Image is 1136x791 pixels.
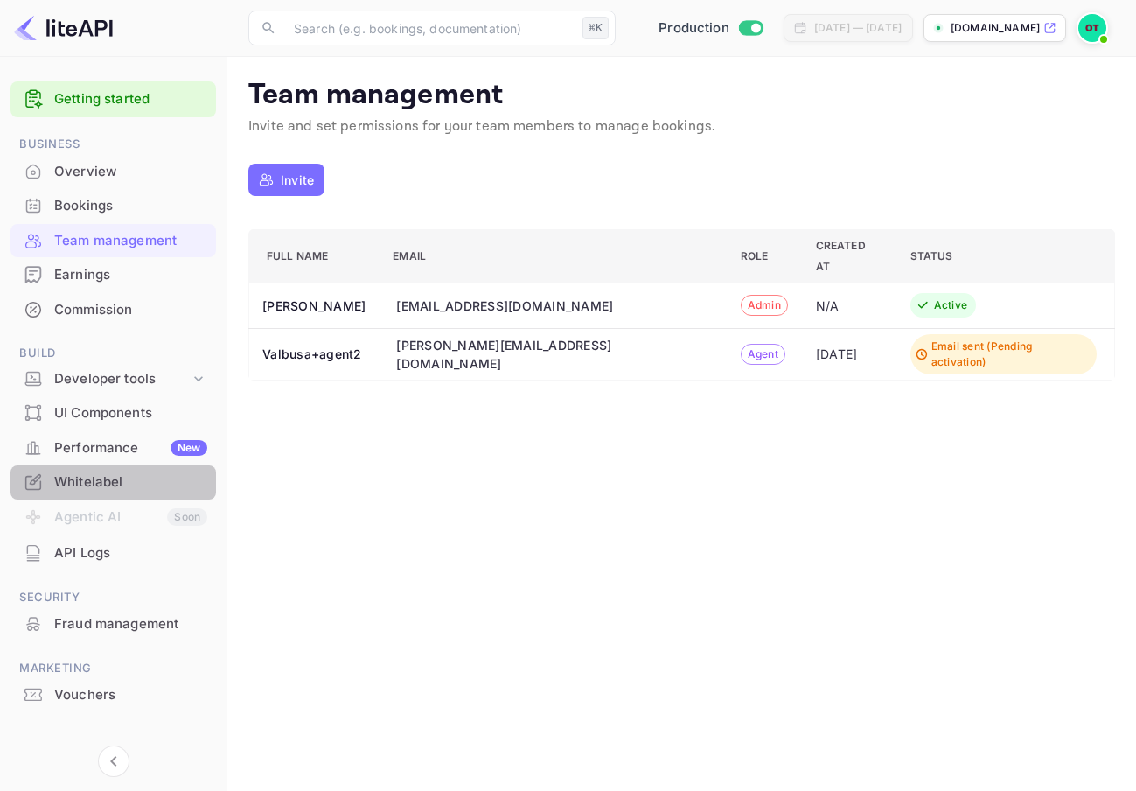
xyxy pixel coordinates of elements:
span: Production [659,18,729,38]
a: Vouchers [10,678,216,710]
div: Earnings [54,265,207,285]
a: PerformanceNew [10,431,216,464]
th: Full name [249,229,380,283]
div: UI Components [10,396,216,430]
input: Search (e.g. bookings, documentation) [283,10,575,45]
a: Overview [10,155,216,187]
div: Commission [10,293,216,327]
span: Agent [742,346,784,362]
div: Whitelabel [54,472,207,493]
th: [PERSON_NAME] [249,283,380,328]
th: Email [379,229,726,283]
div: Bookings [10,189,216,223]
div: API Logs [54,543,207,563]
div: Developer tools [54,369,190,389]
a: Team management [10,224,216,256]
span: Admin [742,297,787,313]
div: Active [934,297,968,313]
p: Team management [248,78,1115,113]
button: Collapse navigation [98,745,129,777]
a: Whitelabel [10,465,216,498]
a: UI Components [10,396,216,429]
th: Created At [802,229,896,283]
div: Fraud management [54,614,207,634]
span: Security [10,588,216,607]
div: ⌘K [582,17,609,39]
a: Fraud management [10,607,216,640]
img: Oussama Tali [1078,14,1106,42]
img: LiteAPI logo [14,14,113,42]
div: Vouchers [54,685,207,705]
p: [DOMAIN_NAME] [951,20,1040,36]
a: Bookings [10,189,216,221]
div: PerformanceNew [10,431,216,465]
div: Overview [54,162,207,182]
div: Switch to Sandbox mode [652,18,770,38]
a: Earnings [10,258,216,290]
span: Build [10,344,216,363]
div: API Logs [10,536,216,570]
div: UI Components [54,403,207,423]
div: [DATE] — [DATE] [814,20,902,36]
th: Valbusa+agent2 [249,328,380,380]
div: Team management [10,224,216,258]
div: Performance [54,438,207,458]
th: Role [727,229,802,283]
div: Email sent (Pending activation) [931,339,1088,370]
div: N/A [816,297,882,315]
p: Invite [281,171,314,189]
th: Status [896,229,1115,283]
button: Invite [248,164,324,196]
div: Commission [54,300,207,320]
a: API Logs [10,536,216,569]
div: Team management [54,231,207,251]
div: Fraud management [10,607,216,641]
div: Earnings [10,258,216,292]
div: Getting started [10,81,216,117]
div: Overview [10,155,216,189]
div: Developer tools [10,364,216,395]
span: Marketing [10,659,216,678]
div: New [171,440,207,456]
div: [EMAIL_ADDRESS][DOMAIN_NAME] [396,297,613,315]
span: Business [10,135,216,154]
a: Getting started [54,89,207,109]
a: Commission [10,293,216,325]
table: a dense table [248,229,1115,381]
div: Bookings [54,196,207,216]
div: [PERSON_NAME][EMAIL_ADDRESS][DOMAIN_NAME] [396,336,712,373]
p: Invite and set permissions for your team members to manage bookings. [248,116,1115,137]
div: Vouchers [10,678,216,712]
div: Whitelabel [10,465,216,500]
div: [DATE] [816,345,882,363]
